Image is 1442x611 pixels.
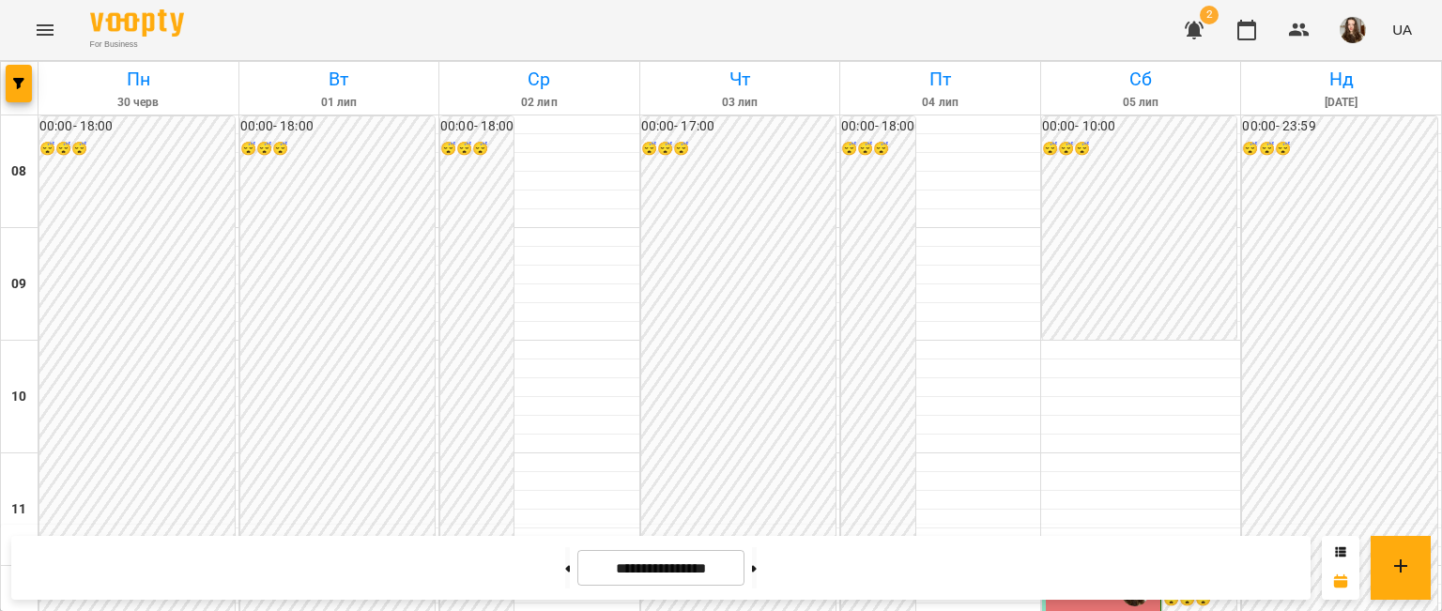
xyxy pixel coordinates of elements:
h6: Пн [41,65,236,94]
h6: 00:00 - 18:00 [841,116,914,137]
h6: 😴😴😴 [841,139,914,160]
h6: 😴😴😴 [39,139,235,160]
img: Voopty Logo [90,9,184,37]
button: Menu [23,8,68,53]
h6: 04 лип [843,94,1037,112]
h6: 08 [11,161,26,182]
h6: 00:00 - 23:59 [1242,116,1437,137]
h6: 03 лип [643,94,837,112]
h6: 😴😴😴 [240,139,436,160]
h6: Пт [843,65,1037,94]
button: UA [1385,12,1419,47]
h6: 😴😴😴 [440,139,514,160]
h6: 😴😴😴 [1042,139,1237,160]
h6: Сб [1044,65,1238,94]
h6: Вт [242,65,437,94]
h6: 30 черв [41,94,236,112]
h6: 10 [11,387,26,407]
h6: 😴😴😴 [641,139,836,160]
h6: 00:00 - 18:00 [39,116,235,137]
h6: Нд [1244,65,1438,94]
h6: 00:00 - 18:00 [440,116,514,137]
h6: [DATE] [1244,94,1438,112]
img: f828951e34a2a7ae30fa923eeeaf7e77.jpg [1340,17,1366,43]
h6: 00:00 - 10:00 [1042,116,1237,137]
h6: 00:00 - 17:00 [641,116,836,137]
span: For Business [90,38,184,51]
h6: Чт [643,65,837,94]
span: UA [1392,20,1412,39]
h6: 01 лип [242,94,437,112]
h6: 😴😴😴 [1242,139,1437,160]
h6: 05 лип [1044,94,1238,112]
h6: 00:00 - 18:00 [240,116,436,137]
h6: Ср [442,65,637,94]
h6: 02 лип [442,94,637,112]
h6: 09 [11,274,26,295]
h6: 11 [11,499,26,520]
span: 2 [1200,6,1219,24]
